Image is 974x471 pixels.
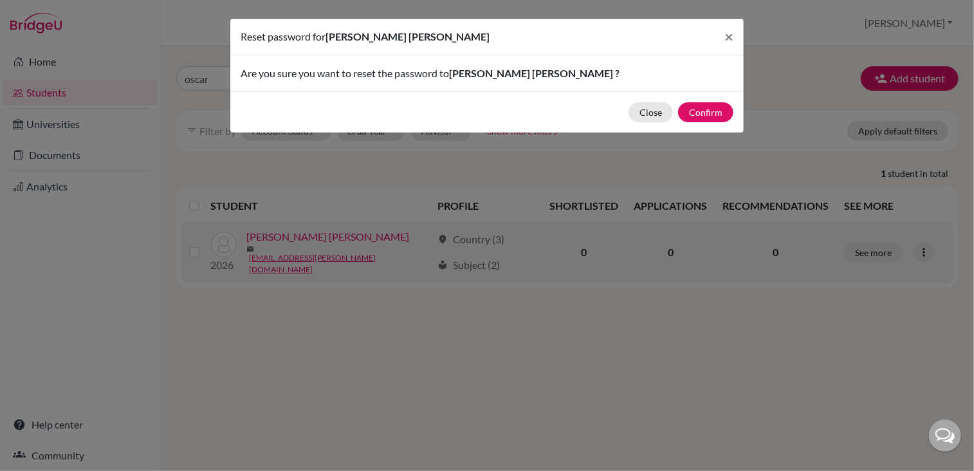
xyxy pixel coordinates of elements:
[449,67,620,79] span: [PERSON_NAME] [PERSON_NAME] ?
[724,27,733,46] span: ×
[29,9,55,21] span: Help
[714,19,744,55] button: Close
[326,30,490,42] span: [PERSON_NAME] [PERSON_NAME]
[241,30,326,42] span: Reset password for
[629,102,673,122] button: Close
[678,102,733,122] button: Confirm
[241,66,733,81] p: Are you sure you want to reset the password to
